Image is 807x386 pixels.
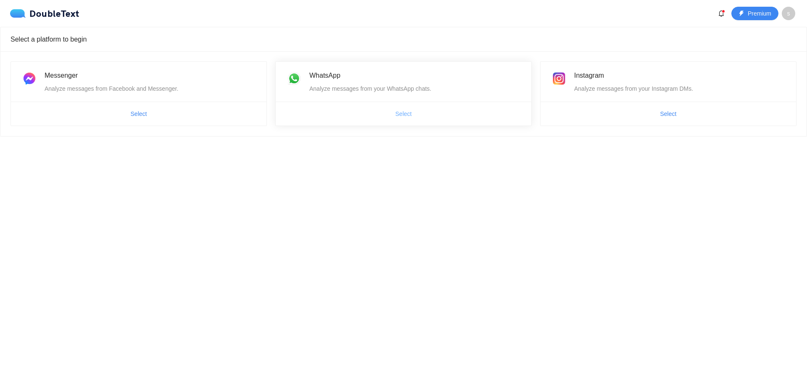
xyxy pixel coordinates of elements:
div: Analyze messages from Facebook and Messenger. [45,84,256,93]
span: thunderbolt [738,11,744,17]
div: Analyze messages from your Instagram DMs. [574,84,786,93]
a: WhatsAppAnalyze messages from your WhatsApp chats.Select [275,61,532,126]
span: Instagram [574,72,604,79]
a: MessengerAnalyze messages from Facebook and Messenger.Select [11,61,267,126]
span: bell [715,10,728,17]
div: Analyze messages from your WhatsApp chats. [309,84,521,93]
button: bell [715,7,728,20]
img: logo [10,9,29,18]
span: s [787,7,790,20]
img: whatsapp.png [286,70,303,87]
button: Select [654,107,683,121]
span: Select [660,109,677,118]
div: DoubleText [10,9,79,18]
button: Select [389,107,419,121]
button: thunderboltPremium [731,7,778,20]
div: Select a platform to begin [11,27,796,51]
img: messenger.png [21,70,38,87]
img: instagram.png [551,70,567,87]
span: Select [396,109,412,118]
span: Select [131,109,147,118]
a: logoDoubleText [10,9,79,18]
span: Premium [748,9,771,18]
div: Messenger [45,70,256,81]
a: InstagramAnalyze messages from your Instagram DMs.Select [540,61,796,126]
button: Select [124,107,154,121]
span: WhatsApp [309,72,340,79]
